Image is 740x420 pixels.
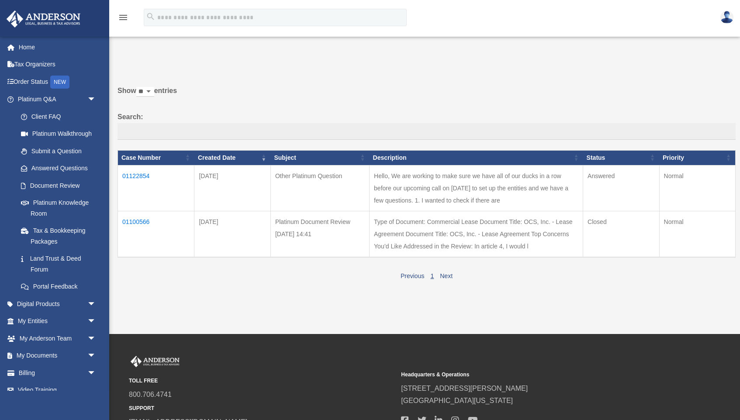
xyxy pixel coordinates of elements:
td: Normal [659,165,735,211]
th: Description: activate to sort column ascending [370,150,583,165]
th: Status: activate to sort column ascending [583,150,659,165]
a: My Anderson Teamarrow_drop_down [6,330,109,347]
div: NEW [50,76,69,89]
a: Next [440,272,453,279]
a: Order StatusNEW [6,73,109,91]
th: Priority: activate to sort column ascending [659,150,735,165]
input: Search: [118,123,736,140]
th: Case Number: activate to sort column ascending [118,150,194,165]
i: menu [118,12,128,23]
span: arrow_drop_down [87,364,105,382]
a: Platinum Q&Aarrow_drop_down [6,91,105,108]
span: arrow_drop_down [87,91,105,109]
a: Platinum Knowledge Room [12,194,105,222]
a: Tax Organizers [6,56,109,73]
small: SUPPORT [129,404,395,413]
span: arrow_drop_down [87,295,105,313]
td: Closed [583,211,659,257]
td: 01122854 [118,165,194,211]
th: Subject: activate to sort column ascending [270,150,369,165]
select: Showentries [136,87,154,97]
a: Home [6,38,109,56]
a: Platinum Walkthrough [12,125,105,143]
td: Hello, We are working to make sure we have all of our ducks in a row before our upcoming call on ... [370,165,583,211]
span: arrow_drop_down [87,330,105,348]
a: Client FAQ [12,108,105,125]
img: Anderson Advisors Platinum Portal [129,356,181,367]
a: menu [118,15,128,23]
a: Video Training [6,382,109,399]
a: Document Review [12,177,105,194]
small: TOLL FREE [129,376,395,386]
a: Tax & Bookkeeping Packages [12,222,105,250]
img: Anderson Advisors Platinum Portal [4,10,83,28]
a: Answered Questions [12,160,100,177]
a: Land Trust & Deed Forum [12,250,105,278]
td: Platinum Document Review [DATE] 14:41 [270,211,369,257]
label: Search: [118,111,736,140]
a: 800.706.4741 [129,391,172,398]
small: Headquarters & Operations [401,370,667,379]
label: Show entries [118,85,736,106]
a: Submit a Question [12,142,105,160]
i: search [146,12,156,21]
span: arrow_drop_down [87,313,105,330]
a: [STREET_ADDRESS][PERSON_NAME] [401,385,528,392]
a: My Documentsarrow_drop_down [6,347,109,365]
a: 1 [430,272,434,279]
a: [GEOGRAPHIC_DATA][US_STATE] [401,397,513,404]
a: Portal Feedback [12,278,105,296]
a: Previous [401,272,424,279]
td: Normal [659,211,735,257]
th: Created Date: activate to sort column ascending [194,150,270,165]
td: Type of Document: Commercial Lease Document Title: OCS, Inc. - Lease Agreement Document Title: OC... [370,211,583,257]
td: Other Platinum Question [270,165,369,211]
td: [DATE] [194,165,270,211]
a: Digital Productsarrow_drop_down [6,295,109,313]
td: 01100566 [118,211,194,257]
a: Billingarrow_drop_down [6,364,109,382]
span: arrow_drop_down [87,347,105,365]
td: [DATE] [194,211,270,257]
img: User Pic [720,11,733,24]
td: Answered [583,165,659,211]
a: My Entitiesarrow_drop_down [6,313,109,330]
